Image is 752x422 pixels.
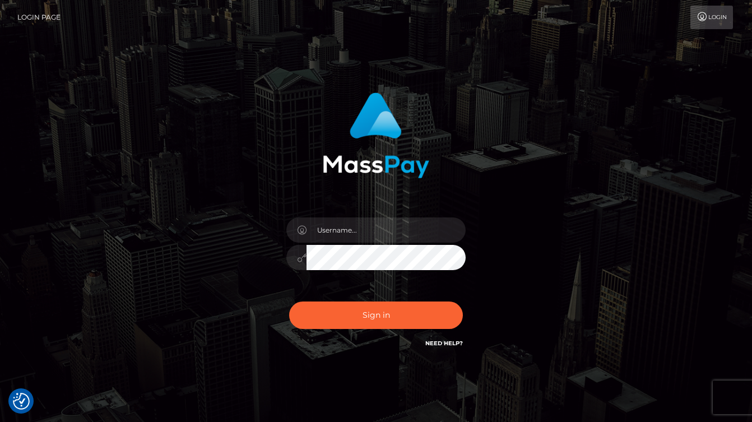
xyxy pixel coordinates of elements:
[307,217,466,243] input: Username...
[425,340,463,347] a: Need Help?
[690,6,733,29] a: Login
[13,393,30,410] button: Consent Preferences
[17,6,61,29] a: Login Page
[13,393,30,410] img: Revisit consent button
[323,92,429,178] img: MassPay Login
[289,302,463,329] button: Sign in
